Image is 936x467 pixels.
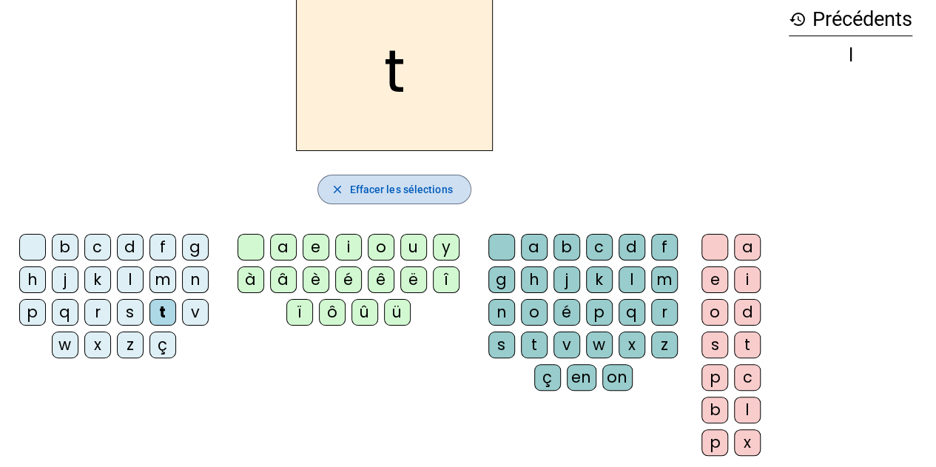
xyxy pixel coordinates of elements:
div: ç [534,364,561,391]
div: q [52,299,78,326]
div: m [149,266,176,293]
div: l [619,266,645,293]
div: u [400,234,427,261]
div: j [553,266,580,293]
div: n [182,266,209,293]
div: à [238,266,264,293]
div: l [734,397,761,423]
div: l [789,47,912,64]
div: r [651,299,678,326]
h3: Précédents [789,3,912,36]
button: Effacer les sélections [317,175,471,204]
div: è [303,266,329,293]
div: z [651,332,678,358]
div: f [149,234,176,261]
div: î [433,266,459,293]
div: ê [368,266,394,293]
div: o [521,299,548,326]
div: e [701,266,728,293]
div: en [567,364,596,391]
div: i [734,266,761,293]
div: ü [384,299,411,326]
div: k [586,266,613,293]
div: c [586,234,613,261]
div: a [734,234,761,261]
div: o [701,299,728,326]
div: p [701,429,728,456]
div: v [182,299,209,326]
div: w [52,332,78,358]
div: r [84,299,111,326]
div: n [488,299,515,326]
div: b [52,234,78,261]
div: o [368,234,394,261]
div: y [433,234,459,261]
div: ç [149,332,176,358]
div: g [488,266,515,293]
div: p [701,364,728,391]
div: d [619,234,645,261]
div: w [586,332,613,358]
div: l [117,266,144,293]
mat-icon: history [789,10,807,28]
div: h [521,266,548,293]
div: on [602,364,633,391]
div: z [117,332,144,358]
div: a [521,234,548,261]
div: t [521,332,548,358]
div: é [553,299,580,326]
div: g [182,234,209,261]
div: û [351,299,378,326]
mat-icon: close [330,183,343,196]
div: x [619,332,645,358]
div: p [19,299,46,326]
div: s [117,299,144,326]
div: s [488,332,515,358]
div: k [84,266,111,293]
div: ï [286,299,313,326]
div: p [586,299,613,326]
div: b [553,234,580,261]
div: e [303,234,329,261]
div: v [553,332,580,358]
div: f [651,234,678,261]
div: c [734,364,761,391]
div: ô [319,299,346,326]
div: â [270,266,297,293]
div: j [52,266,78,293]
div: d [117,234,144,261]
div: i [335,234,362,261]
div: b [701,397,728,423]
div: t [734,332,761,358]
div: d [734,299,761,326]
div: q [619,299,645,326]
div: ë [400,266,427,293]
div: s [701,332,728,358]
div: t [149,299,176,326]
div: x [734,429,761,456]
div: a [270,234,297,261]
div: é [335,266,362,293]
div: m [651,266,678,293]
span: Effacer les sélections [349,181,452,198]
div: c [84,234,111,261]
div: x [84,332,111,358]
div: h [19,266,46,293]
